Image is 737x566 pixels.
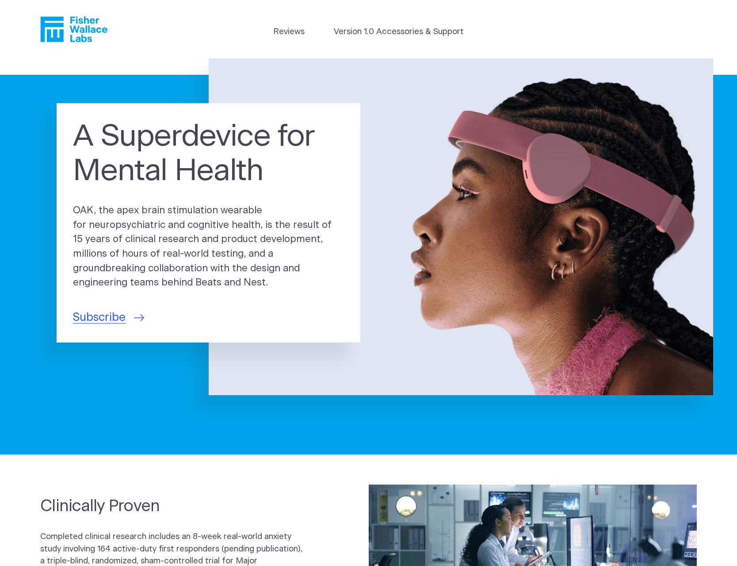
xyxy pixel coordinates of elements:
[73,204,344,290] p: OAK, the apex brain stimulation wearable for neuropsychiatric and cognitive health, is the result...
[273,26,305,38] a: Reviews
[40,495,303,517] h2: Clinically Proven
[334,26,464,38] a: Version 1.0 Accessories & Support
[73,119,344,189] h1: A Superdevice for Mental Health
[73,309,126,326] span: Subscribe
[73,309,144,326] a: Subscribe
[40,16,107,42] a: Fisher Wallace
